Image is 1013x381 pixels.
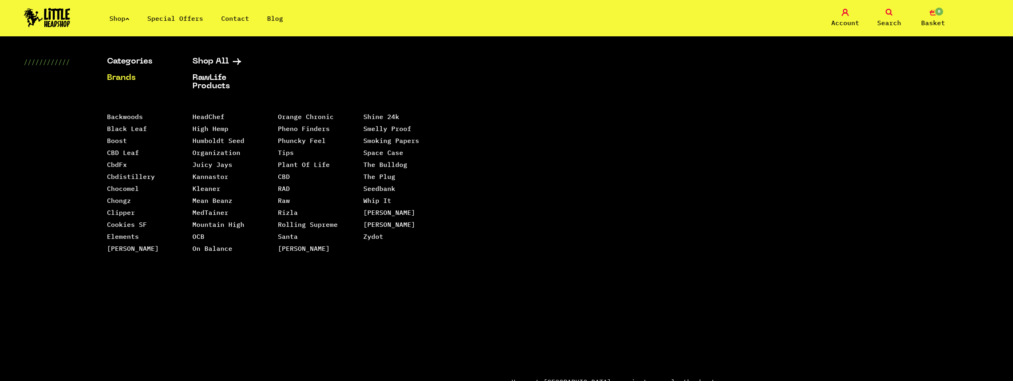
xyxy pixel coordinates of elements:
a: Mountain High [192,220,244,228]
a: Pheno Finders [278,125,330,133]
a: The Plug Seedbank [363,173,395,192]
a: RawLife Products [192,74,258,91]
a: On Balance [192,244,232,252]
a: Plant Of Life CBD [278,161,330,181]
a: Search [869,9,909,28]
a: High Hemp [192,125,228,133]
a: Blog [267,14,283,22]
a: Humboldt Seed Organization [192,137,244,157]
a: Smoking Papers [363,137,419,145]
a: Categories [107,58,172,66]
a: Whip It [363,196,391,204]
span: Search [877,18,901,28]
a: Elements [107,232,139,240]
a: [PERSON_NAME] [107,244,159,252]
a: HeadChef [192,113,224,121]
a: Black Leaf [107,125,147,133]
a: Special Offers [147,14,203,22]
img: Little Head Shop Logo [24,8,70,27]
a: RAD [278,185,290,192]
a: Phuncky Feel Tips [278,137,326,157]
a: Mean Beanz [192,196,232,204]
span: 0 [934,7,944,16]
a: Raw [278,196,290,204]
a: OCB [192,232,204,240]
a: Boost [107,137,127,145]
span: Account [831,18,859,28]
a: The Bulldog [363,161,407,169]
a: Contact [221,14,249,22]
a: Cookies SF [107,220,147,228]
a: Zydot [363,232,383,240]
a: Backwoods [107,113,143,121]
a: Clipper [107,208,135,216]
a: Orange Chronic [278,113,334,121]
a: 0 Basket [913,9,953,28]
a: Rolling Supreme [278,220,338,228]
a: Space Case [363,149,403,157]
a: Rizla [278,208,298,216]
a: Smelly Proof [363,125,411,133]
a: MedTainer [192,208,228,216]
a: Brands [107,74,172,82]
span: Basket [921,18,945,28]
a: Shine 24k [363,113,399,121]
a: Shop [109,14,129,22]
a: Chocomel [107,185,139,192]
a: CbdFx [107,161,127,169]
a: CBD Leaf [107,149,139,157]
a: Chongz [107,196,131,204]
a: Cbdistillery [107,173,155,181]
a: [PERSON_NAME] [PERSON_NAME] [363,208,415,228]
a: Juicy Jays [192,161,232,169]
a: Kannastor [192,173,228,181]
a: Santa [PERSON_NAME] [278,232,330,252]
a: Shop All [192,58,258,66]
a: Kleaner [192,185,220,192]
